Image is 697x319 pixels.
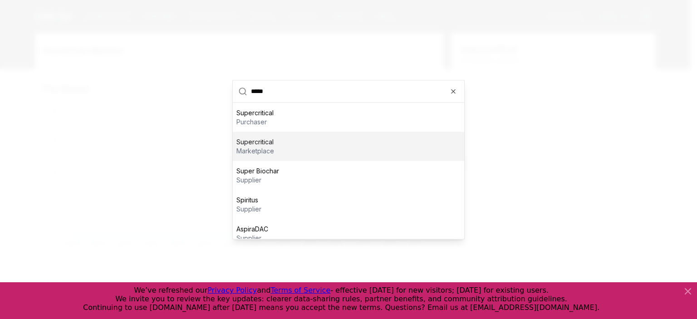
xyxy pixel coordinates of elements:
[236,117,274,126] p: purchaser
[236,137,274,146] p: Supercritical
[236,204,261,213] p: supplier
[236,195,261,204] p: Spiritus
[236,224,268,233] p: AspiraDAC
[236,166,279,175] p: Super Biochar
[236,146,274,155] p: marketplace
[236,108,274,117] p: Supercritical
[236,233,268,242] p: supplier
[236,175,279,184] p: supplier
